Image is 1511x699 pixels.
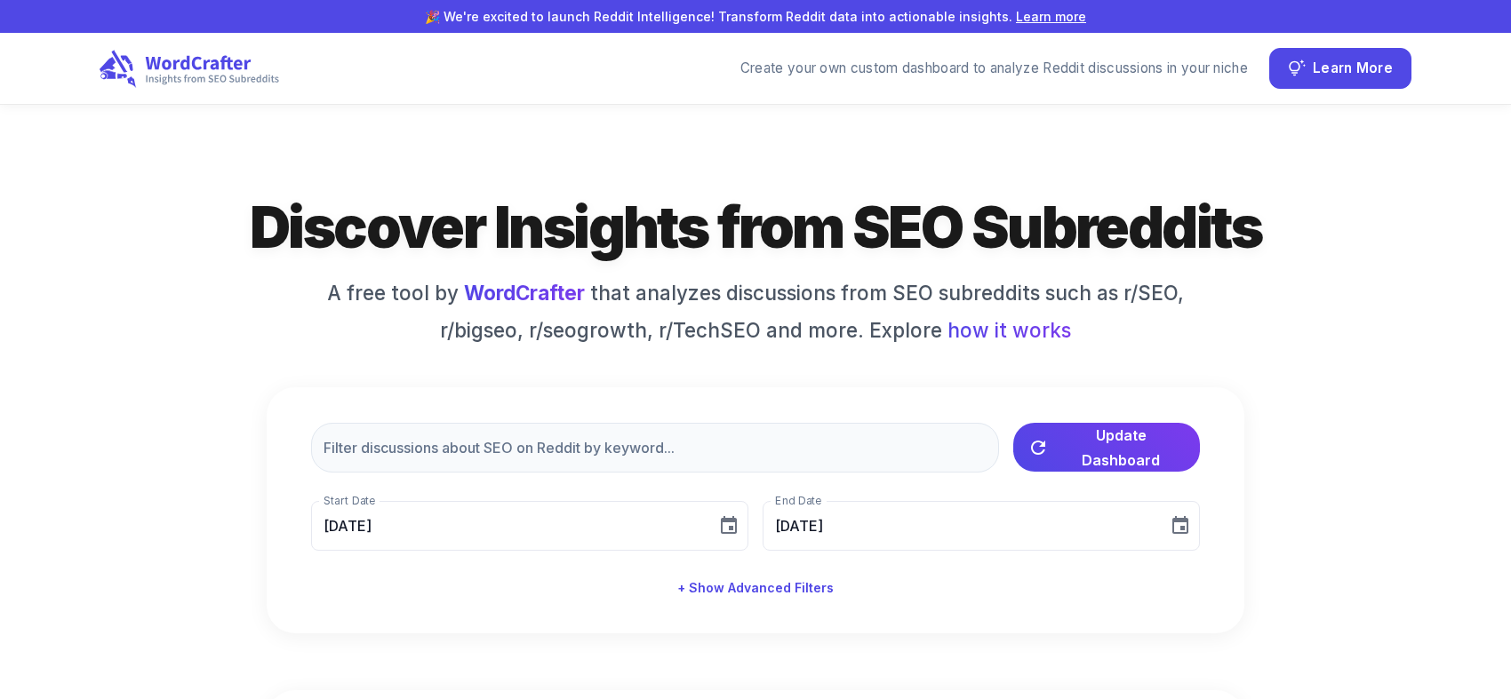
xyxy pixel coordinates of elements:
button: Choose date, selected date is Jul 13, 2025 [711,508,747,544]
p: 🎉 We're excited to launch Reddit Intelligence! Transform Reddit data into actionable insights. [28,7,1483,26]
button: Update Dashboard [1013,423,1200,472]
h6: A free tool by that analyzes discussions from SEO subreddits such as r/SEO, r/bigseo, r/seogrowth... [311,278,1200,345]
a: Learn more [1016,9,1086,24]
a: WordCrafter [464,281,585,305]
input: MM/DD/YYYY [763,501,1155,551]
div: Create your own custom dashboard to analyze Reddit discussions in your niche [740,59,1248,79]
button: + Show Advanced Filters [670,572,841,605]
span: Update Dashboard [1056,423,1186,473]
label: End Date [775,493,821,508]
input: Filter discussions about SEO on Reddit by keyword... [311,423,999,473]
label: Start Date [324,493,375,508]
input: MM/DD/YYYY [311,501,704,551]
button: Learn More [1269,48,1411,89]
h1: Discover Insights from SEO Subreddits [133,190,1378,264]
span: Learn More [1313,57,1393,81]
span: how it works [947,315,1071,346]
button: Choose date, selected date is Aug 12, 2025 [1163,508,1198,544]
